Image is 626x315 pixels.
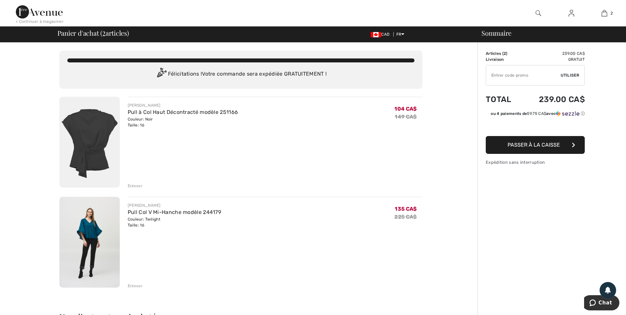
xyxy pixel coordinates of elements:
[521,56,585,62] td: Gratuit
[59,97,120,188] img: Pull à Col Haut Décontracté modèle 251166
[128,216,221,228] div: Couleur: Twilight Taille: 16
[59,197,120,288] img: Pull Col V Mi-Hanche modèle 244179
[394,106,417,112] span: 104 CA$
[102,28,106,37] span: 2
[536,9,541,17] img: recherche
[561,72,579,78] span: Utiliser
[602,9,607,17] img: Mon panier
[584,295,619,312] iframe: Ouvre un widget dans lequel vous pouvez chatter avec l’un de nos agents
[57,30,129,36] span: Panier d'achat ( articles)
[588,9,620,17] a: 2
[486,65,561,85] input: Code promo
[486,159,585,165] div: Expédition sans interruption
[395,206,417,212] span: 135 CA$
[67,68,414,81] div: Félicitations ! Votre commande sera expédiée GRATUITEMENT !
[155,68,168,81] img: Congratulation2.svg
[486,119,585,134] iframe: PayPal-paypal
[486,136,585,154] button: Passer à la caisse
[521,51,585,56] td: 239.00 CA$
[394,214,417,220] s: 225 CA$
[396,32,405,37] span: FR
[371,32,381,37] img: Canadian Dollar
[556,111,579,117] img: Sezzle
[474,30,622,36] div: Sommaire
[527,111,546,116] span: 59.75 CA$
[569,9,574,17] img: Mes infos
[371,32,392,37] span: CAD
[128,102,238,108] div: [PERSON_NAME]
[16,18,64,24] div: < Continuer à magasiner
[521,88,585,111] td: 239.00 CA$
[486,51,521,56] td: Articles ( )
[486,111,585,119] div: ou 4 paiements de59.75 CA$avecSezzle Cliquez pour en savoir plus sur Sezzle
[504,51,506,56] span: 2
[128,283,143,289] div: Enlever
[508,142,560,148] span: Passer à la caisse
[128,202,221,208] div: [PERSON_NAME]
[486,56,521,62] td: Livraison
[563,9,579,17] a: Se connecter
[128,183,143,189] div: Enlever
[491,111,585,117] div: ou 4 paiements de avec
[128,109,238,115] a: Pull à Col Haut Décontracté modèle 251166
[395,114,417,120] s: 149 CA$
[16,5,63,18] img: 1ère Avenue
[128,209,221,215] a: Pull Col V Mi-Hanche modèle 244179
[486,88,521,111] td: Total
[610,10,613,16] span: 2
[128,116,238,128] div: Couleur: Noir Taille: 16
